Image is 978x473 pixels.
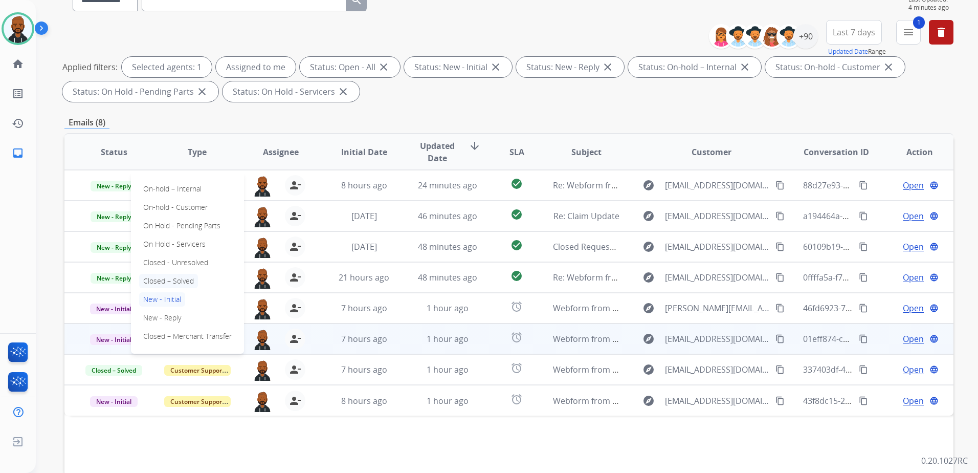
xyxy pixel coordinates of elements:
mat-icon: person_remove [289,363,301,376]
mat-icon: person_remove [289,271,301,284]
span: 1 [913,16,925,29]
span: New - Reply [91,273,137,284]
img: agent-avatar [252,206,273,227]
span: 48 minutes ago [418,241,477,252]
span: Open [903,302,924,314]
mat-icon: explore [642,302,655,314]
span: 1 hour ago [427,333,469,345]
img: agent-avatar [252,175,273,197]
mat-icon: history [12,117,24,130]
p: Closed - Unresolved [139,255,212,270]
img: agent-avatar [252,298,273,319]
span: 1 hour ago [427,303,469,314]
mat-icon: content_copy [775,334,785,343]
mat-icon: explore [642,271,655,284]
span: 7 hours ago [341,303,387,314]
mat-icon: delete [935,26,947,38]
mat-icon: language [929,242,939,251]
span: 48 minutes ago [418,272,477,283]
div: Status: On Hold - Servicers [223,81,360,102]
mat-icon: check_circle [510,208,523,221]
span: [DATE] [351,210,377,222]
span: [EMAIL_ADDRESS][DOMAIN_NAME] [665,333,770,345]
span: 1 hour ago [427,395,469,406]
button: Updated Date [828,48,868,56]
span: a194464a-5483-4bbd-8d2e-2518af1fa228 [803,210,959,222]
span: Open [903,241,924,253]
mat-icon: close [337,85,349,98]
div: Status: New - Initial [404,57,512,77]
mat-icon: list_alt [12,88,24,100]
span: SLA [509,146,524,158]
mat-icon: person_remove [289,333,301,345]
p: 0.20.1027RC [921,455,968,467]
div: Selected agents: 1 [122,57,212,77]
p: Applied filters: [62,61,118,73]
mat-icon: content_copy [775,396,785,405]
span: 8 hours ago [341,180,387,191]
p: Closed – Solved [139,274,198,288]
img: agent-avatar [252,267,273,289]
span: 0ffffa5a-f70a-4268-8f61-441a14d33b14 [803,272,950,283]
mat-icon: close [739,61,751,73]
mat-icon: alarm [510,331,523,343]
span: Re: Webform from [EMAIL_ADDRESS][DOMAIN_NAME] on [DATE] [553,180,798,191]
p: On-hold – Internal [139,182,206,196]
mat-icon: explore [642,333,655,345]
span: Webform from [PERSON_NAME][EMAIL_ADDRESS][DOMAIN_NAME] on [DATE] [553,303,848,314]
span: 4 minutes ago [908,4,953,12]
mat-icon: alarm [510,393,523,405]
mat-icon: explore [642,363,655,376]
button: 1 [896,20,921,45]
div: Status: On-hold - Customer [765,57,905,77]
mat-icon: language [929,334,939,343]
th: Action [870,134,953,170]
mat-icon: explore [642,241,655,253]
span: 01eff874-c58e-4203-824a-e88f7a5db357 [803,333,955,345]
div: Status: New - Reply [516,57,624,77]
span: 8 hours ago [341,395,387,406]
mat-icon: person_remove [289,395,301,407]
mat-icon: language [929,211,939,221]
span: [DATE] [351,241,377,252]
mat-icon: content_copy [859,242,868,251]
p: On-hold - Customer [139,200,212,214]
span: 43f8dc15-2448-43e0-adad-c09409c8366d [803,395,959,406]
mat-icon: check_circle [510,239,523,251]
span: Subject [571,146,602,158]
mat-icon: menu [902,26,915,38]
mat-icon: content_copy [859,181,868,190]
mat-icon: content_copy [859,273,868,282]
p: Closed – Merchant Transfer [139,329,236,343]
span: Updated Date [414,140,460,164]
span: Open [903,333,924,345]
span: New - Reply [91,211,137,222]
mat-icon: close [377,61,390,73]
mat-icon: person_remove [289,210,301,222]
mat-icon: person_remove [289,241,301,253]
span: Re: Webform from [EMAIL_ADDRESS][DOMAIN_NAME] on [DATE] [553,272,798,283]
mat-icon: language [929,273,939,282]
mat-icon: alarm [510,362,523,374]
span: Range [828,47,886,56]
span: Webform from [EMAIL_ADDRESS][DOMAIN_NAME] on [DATE] [553,333,785,345]
span: Last 7 days [833,30,875,34]
span: Customer Support [164,396,231,407]
mat-icon: home [12,58,24,70]
span: [EMAIL_ADDRESS][DOMAIN_NAME] [665,363,770,376]
mat-icon: content_copy [859,396,868,405]
p: New - Reply [139,311,185,325]
mat-icon: explore [642,395,655,407]
button: Last 7 days [826,20,882,45]
span: 60109b19-94e2-46ee-9913-f325a757b735 [803,241,960,252]
span: [EMAIL_ADDRESS][DOMAIN_NAME] [665,179,770,191]
img: agent-avatar [252,359,273,381]
span: New - Initial [90,334,138,345]
span: 24 minutes ago [418,180,477,191]
span: Customer [692,146,731,158]
mat-icon: person_remove [289,302,301,314]
span: 1 hour ago [427,364,469,375]
mat-icon: alarm [510,300,523,313]
span: Open [903,271,924,284]
mat-icon: close [602,61,614,73]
